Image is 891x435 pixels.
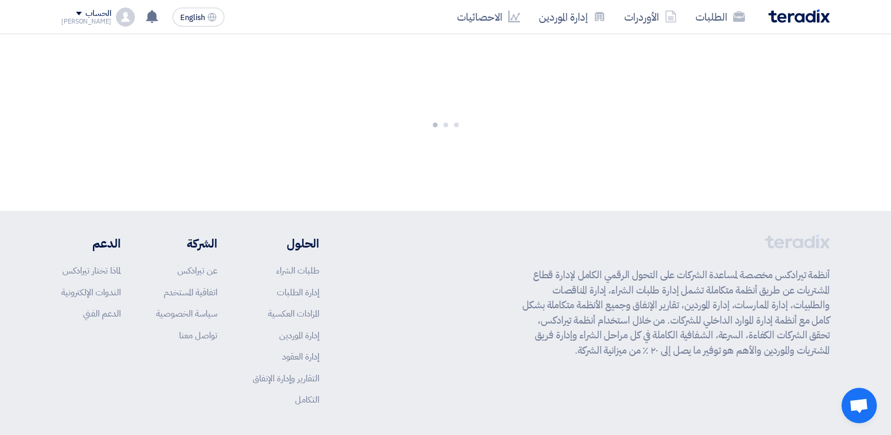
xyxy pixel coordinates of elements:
[62,264,121,277] a: لماذا تختار تيرادكس
[177,264,217,277] a: عن تيرادكس
[276,264,319,277] a: طلبات الشراء
[179,329,217,342] a: تواصل معنا
[769,9,830,23] img: Teradix logo
[282,350,319,363] a: إدارة العقود
[522,268,830,358] p: أنظمة تيرادكس مخصصة لمساعدة الشركات على التحول الرقمي الكامل لإدارة قطاع المشتريات عن طريق أنظمة ...
[277,286,319,299] a: إدارة الطلبات
[61,286,121,299] a: الندوات الإلكترونية
[61,235,121,252] li: الدعم
[279,329,319,342] a: إدارة الموردين
[253,235,319,252] li: الحلول
[448,3,529,31] a: الاحصائيات
[116,8,135,27] img: profile_test.png
[156,307,217,320] a: سياسة الخصوصية
[615,3,686,31] a: الأوردرات
[295,393,319,406] a: التكامل
[268,307,319,320] a: المزادات العكسية
[842,388,877,423] div: Open chat
[529,3,615,31] a: إدارة الموردين
[156,235,217,252] li: الشركة
[686,3,754,31] a: الطلبات
[164,286,217,299] a: اتفاقية المستخدم
[83,307,121,320] a: الدعم الفني
[253,372,319,385] a: التقارير وإدارة الإنفاق
[61,18,111,25] div: [PERSON_NAME]
[180,14,205,22] span: English
[85,9,111,19] div: الحساب
[173,8,224,27] button: English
